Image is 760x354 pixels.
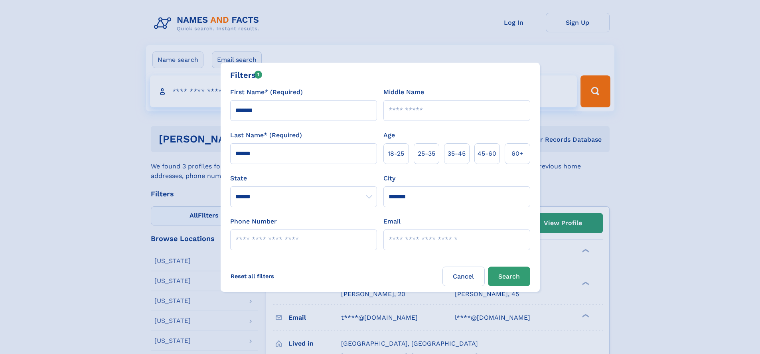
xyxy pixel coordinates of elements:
[388,149,404,158] span: 18‑25
[225,267,279,286] label: Reset all filters
[230,174,377,183] label: State
[230,69,263,81] div: Filters
[230,87,303,97] label: First Name* (Required)
[488,267,530,286] button: Search
[511,149,523,158] span: 60+
[418,149,435,158] span: 25‑35
[478,149,496,158] span: 45‑60
[448,149,466,158] span: 35‑45
[383,87,424,97] label: Middle Name
[442,267,485,286] label: Cancel
[383,131,395,140] label: Age
[383,217,401,226] label: Email
[383,174,395,183] label: City
[230,217,277,226] label: Phone Number
[230,131,302,140] label: Last Name* (Required)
